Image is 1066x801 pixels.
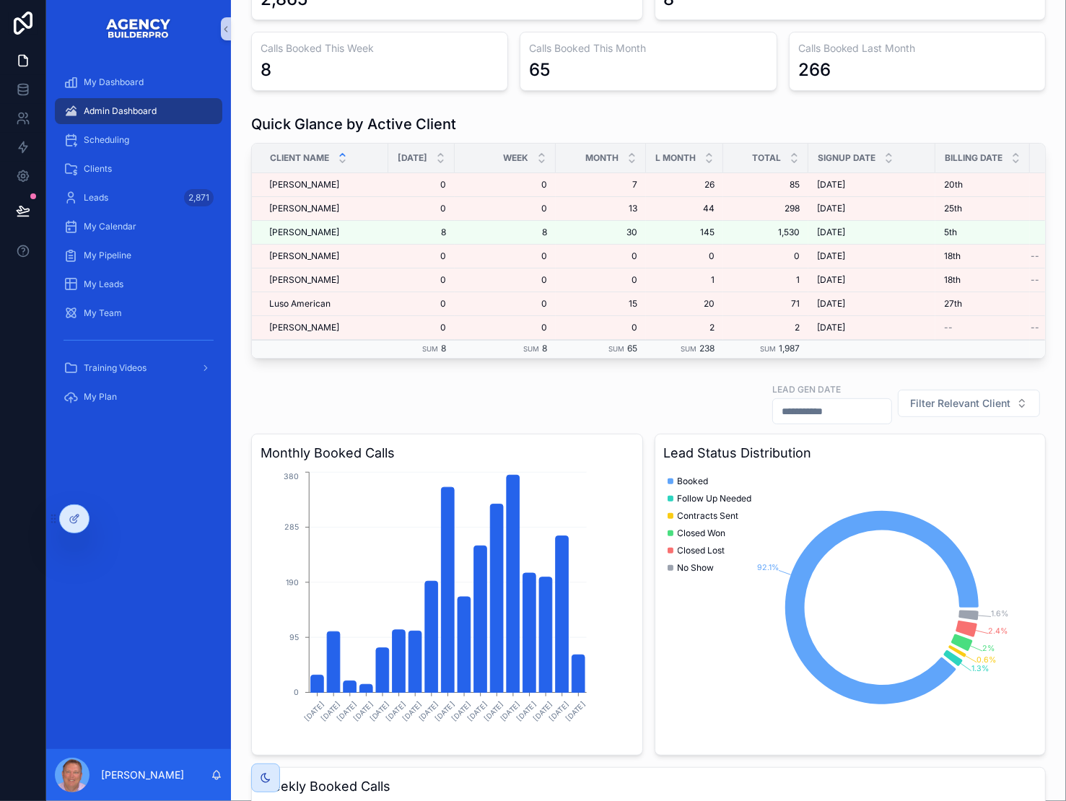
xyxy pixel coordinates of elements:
span: 27th [944,298,962,310]
span: Month [585,152,619,164]
span: Contracts Sent [678,510,739,522]
a: 71 [732,298,800,310]
span: [DATE] [817,274,845,286]
a: 20 [655,298,715,310]
span: [DATE] [817,250,845,262]
a: 13 [564,203,637,214]
a: My Calendar [55,214,222,240]
span: 18th [944,274,961,286]
text: [DATE] [385,701,407,723]
span: [PERSON_NAME] [269,322,339,333]
span: Scheduling [84,134,129,146]
span: Closed Won [678,528,726,539]
tspan: 190 [286,578,299,587]
a: My Dashboard [55,69,222,95]
span: Booked [678,476,709,487]
a: 0 [463,274,547,286]
span: 2 [732,322,800,333]
a: [PERSON_NAME] [269,322,380,333]
span: My Plan [84,391,117,403]
a: 0 [463,179,547,191]
span: 85 [732,179,800,191]
a: Luso American [269,298,380,310]
text: [DATE] [434,701,456,723]
button: Select Button [898,390,1040,417]
span: 20th [944,179,963,191]
div: chart [664,469,1037,746]
a: 15 [564,298,637,310]
a: [PERSON_NAME] [269,203,380,214]
span: Training Videos [84,362,147,374]
span: 1 [655,274,715,286]
span: L Month [655,152,696,164]
a: 0 [732,250,800,262]
a: [PERSON_NAME] [269,227,380,238]
span: 0 [397,298,446,310]
a: [PERSON_NAME] [269,250,380,262]
span: Client Name [270,152,329,164]
text: [DATE] [483,701,505,723]
text: [DATE] [352,701,375,723]
a: 0 [463,322,547,333]
tspan: 95 [289,633,299,642]
span: -- [1031,250,1039,262]
span: 0 [397,274,446,286]
span: My Pipeline [84,250,131,261]
a: 0 [564,250,637,262]
span: -- [1031,274,1039,286]
span: 0 [397,203,446,214]
h1: Quick Glance by Active Client [251,114,456,134]
text: [DATE] [515,701,538,723]
a: 25th [944,203,1021,214]
span: [PERSON_NAME] [269,179,339,191]
span: 26 [655,179,715,191]
div: 266 [798,58,831,82]
a: Admin Dashboard [55,98,222,124]
span: -- [944,322,953,333]
a: 8 [397,227,446,238]
a: [DATE] [817,322,927,333]
a: 7 [564,179,637,191]
span: Closed Lost [678,545,725,556]
a: 18th [944,250,1021,262]
span: [PERSON_NAME] [269,203,339,214]
span: -- [1031,322,1039,333]
a: [DATE] [817,250,927,262]
text: [DATE] [548,701,570,723]
span: 0 [564,274,637,286]
tspan: 380 [284,472,299,481]
text: [DATE] [303,701,326,723]
a: 1 [732,274,800,286]
span: [PERSON_NAME] [269,227,339,238]
h3: Calls Booked This Month [529,41,767,56]
a: 0 [463,298,547,310]
tspan: 2.4% [988,626,1008,636]
a: 298 [732,203,800,214]
a: 0 [397,179,446,191]
span: 0 [463,203,547,214]
span: No Show [678,562,715,574]
span: 1,987 [779,343,800,354]
span: 238 [699,343,715,354]
tspan: 1.3% [971,664,988,673]
span: [DATE] [817,227,845,238]
a: Training Videos [55,355,222,381]
span: Total [752,152,781,164]
span: [DATE] [817,179,845,191]
a: 1,530 [732,227,800,238]
p: [PERSON_NAME] [101,768,184,782]
text: [DATE] [532,701,554,723]
tspan: 0.6% [977,655,996,665]
a: [PERSON_NAME] [269,179,380,191]
span: 5th [944,227,957,238]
